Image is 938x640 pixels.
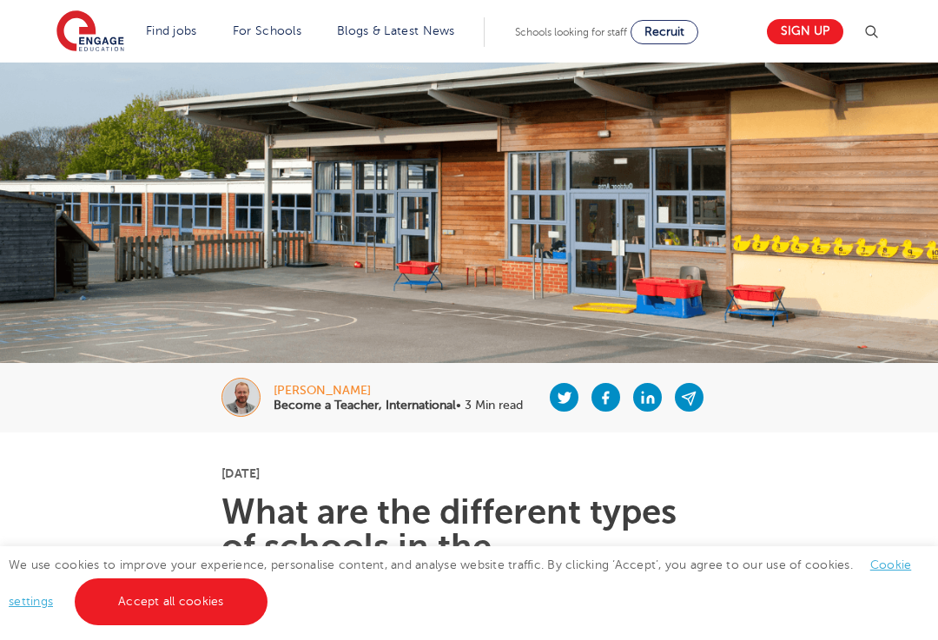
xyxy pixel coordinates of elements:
a: Find jobs [146,24,197,37]
div: [PERSON_NAME] [274,385,523,397]
a: Recruit [631,20,698,44]
img: Engage Education [56,10,124,54]
a: Blogs & Latest News [337,24,455,37]
span: We use cookies to improve your experience, personalise content, and analyse website traffic. By c... [9,558,911,608]
p: • 3 Min read [274,399,523,412]
a: For Schools [233,24,301,37]
p: [DATE] [221,467,717,479]
a: Sign up [767,19,843,44]
span: Recruit [644,25,684,38]
span: Schools looking for staff [515,26,627,38]
b: Become a Teacher, International [274,399,456,412]
h1: What are the different types of schools in the [GEOGRAPHIC_DATA]? A complete guide [221,495,717,634]
a: Accept all cookies [75,578,268,625]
